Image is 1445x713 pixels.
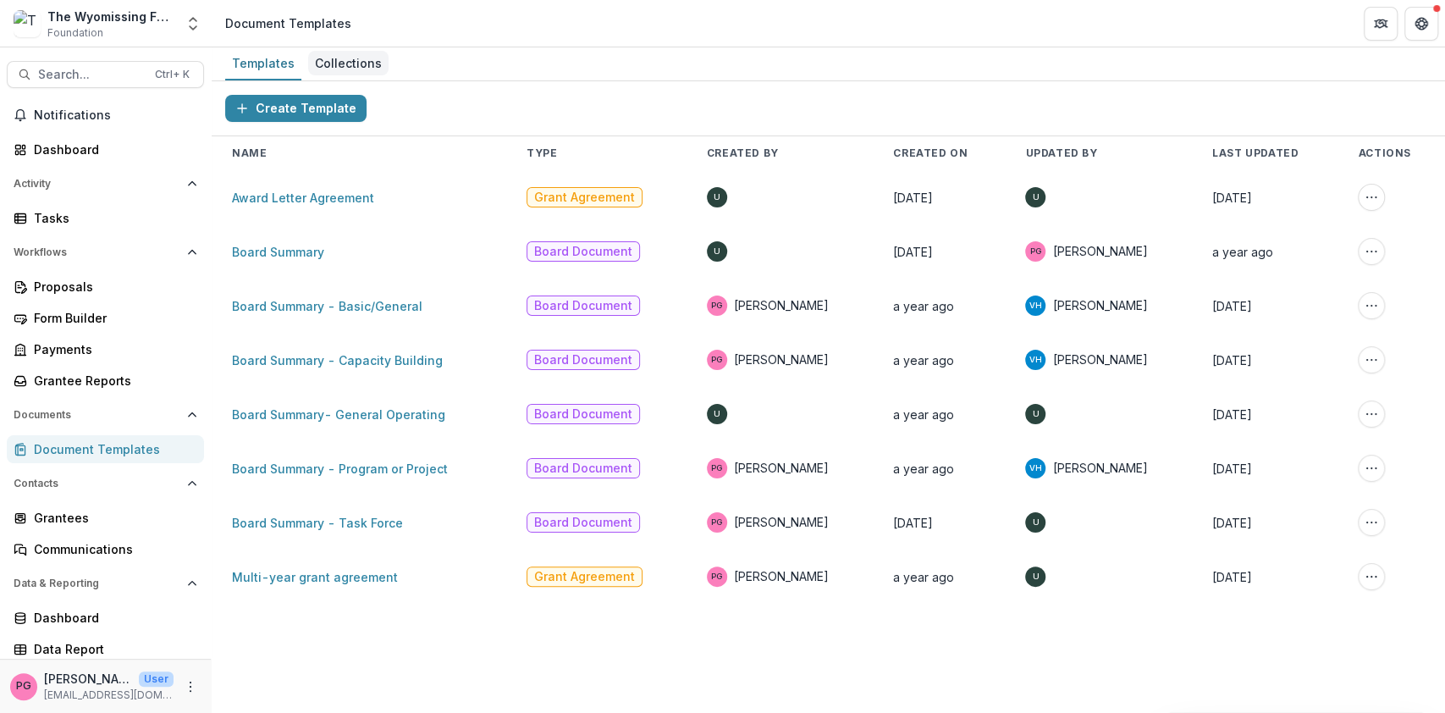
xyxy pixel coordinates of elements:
div: Tasks [34,209,190,227]
span: Notifications [34,108,197,123]
div: Unknown [1032,193,1039,202]
div: Templates [225,51,301,75]
button: Notifications [7,102,204,129]
span: [DATE] [1212,462,1252,476]
div: Unknown [1032,572,1039,581]
span: Board Document [534,299,632,313]
button: More Action [1358,455,1385,482]
button: Open entity switcher [181,7,205,41]
span: a year ago [893,353,954,368]
button: More Action [1358,401,1385,428]
a: Grantees [7,504,204,532]
button: More Action [1358,292,1385,319]
span: Board Document [534,407,632,422]
div: Communications [34,540,190,558]
div: Document Templates [34,440,190,458]
span: Foundation [47,25,103,41]
div: Valeri Harteg [1029,356,1042,364]
span: a year ago [893,570,954,584]
th: Type [506,136,687,170]
span: [PERSON_NAME] [734,568,829,585]
th: Actions [1337,136,1445,170]
div: Data Report [34,640,190,658]
div: Pat Giles [711,464,722,473]
span: [DATE] [1212,570,1252,584]
button: More Action [1358,509,1385,536]
span: [PERSON_NAME] [1052,297,1147,314]
button: More Action [1358,563,1385,590]
a: Tasks [7,204,204,232]
div: Pat Giles [711,572,722,581]
span: [DATE] [1212,407,1252,422]
a: Board Summary [232,245,324,259]
div: Unknown [714,247,720,256]
span: [PERSON_NAME] [1052,243,1147,260]
button: Search... [7,61,204,88]
a: Proposals [7,273,204,301]
a: Communications [7,535,204,563]
span: Board Document [534,462,632,476]
p: User [139,672,174,687]
div: Unknown [714,410,720,418]
span: Grant Agreement [534,191,635,205]
span: Board Document [534,516,632,530]
button: Create Template [225,95,367,122]
a: Multi-year grant agreement [232,570,398,584]
span: [PERSON_NAME] [734,460,829,477]
a: Form Builder [7,304,204,332]
a: Board Summary - Program or Project [232,462,448,476]
button: Partners [1364,7,1398,41]
button: More [180,677,201,697]
a: Board Summary - Capacity Building [232,353,443,368]
button: Get Help [1404,7,1438,41]
div: Collections [308,51,389,75]
div: Grantees [34,509,190,527]
div: Grantee Reports [34,372,190,390]
a: Templates [225,47,301,80]
th: Name [212,136,506,170]
th: Last Updated [1192,136,1338,170]
div: Pat Giles [711,356,722,364]
span: Activity [14,178,180,190]
span: [PERSON_NAME] [1052,460,1147,477]
p: [PERSON_NAME] [44,670,132,688]
div: Pat Giles [711,301,722,310]
div: Valeri Harteg [1029,464,1042,473]
span: Grant Agreement [534,570,635,584]
button: Open Workflows [7,239,204,266]
p: [EMAIL_ADDRESS][DOMAIN_NAME] [44,688,174,703]
span: Documents [14,409,180,421]
a: Payments [7,335,204,363]
a: Award Letter Agreement [232,191,374,205]
div: Dashboard [34,141,190,158]
span: a year ago [1212,245,1273,259]
th: Updated By [1005,136,1192,170]
span: [PERSON_NAME] [734,514,829,531]
a: Grantee Reports [7,367,204,395]
div: Ctrl + K [152,65,193,84]
div: Unknown [1032,410,1039,418]
span: [DATE] [1212,299,1252,313]
a: Board Summary - Task Force [232,516,403,530]
div: Dashboard [34,609,190,627]
span: Board Document [534,245,632,259]
div: Pat Giles [711,518,722,527]
span: a year ago [893,407,954,422]
button: Open Contacts [7,470,204,497]
button: More Action [1358,346,1385,373]
span: [DATE] [893,191,933,205]
div: Proposals [34,278,190,296]
span: [PERSON_NAME] [1052,351,1147,368]
th: Created By [687,136,874,170]
span: [PERSON_NAME] [734,351,829,368]
th: Created On [873,136,1005,170]
div: Form Builder [34,309,190,327]
a: Document Templates [7,435,204,463]
img: The Wyomissing Foundation [14,10,41,37]
span: a year ago [893,462,954,476]
span: Contacts [14,478,180,489]
span: a year ago [893,299,954,313]
span: Workflows [14,246,180,258]
div: The Wyomissing Foundation [47,8,174,25]
button: More Action [1358,238,1385,265]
